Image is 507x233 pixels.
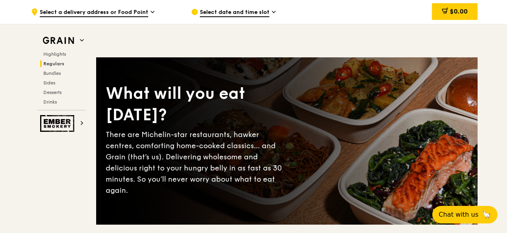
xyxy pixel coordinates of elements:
[43,90,62,95] span: Desserts
[43,70,61,76] span: Bundles
[450,8,468,15] span: $0.00
[439,210,478,219] span: Chat with us
[482,210,491,219] span: 🦙
[43,99,57,105] span: Drinks
[40,115,77,132] img: Ember Smokery web logo
[40,8,148,17] span: Select a delivery address or Food Point
[432,206,497,223] button: Chat with us🦙
[43,51,66,57] span: Highlights
[43,61,64,67] span: Regulars
[43,80,55,86] span: Sides
[106,129,287,196] div: There are Michelin-star restaurants, hawker centres, comforting home-cooked classics… and Grain (...
[40,33,77,48] img: Grain web logo
[200,8,269,17] span: Select date and time slot
[106,83,287,126] div: What will you eat [DATE]?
